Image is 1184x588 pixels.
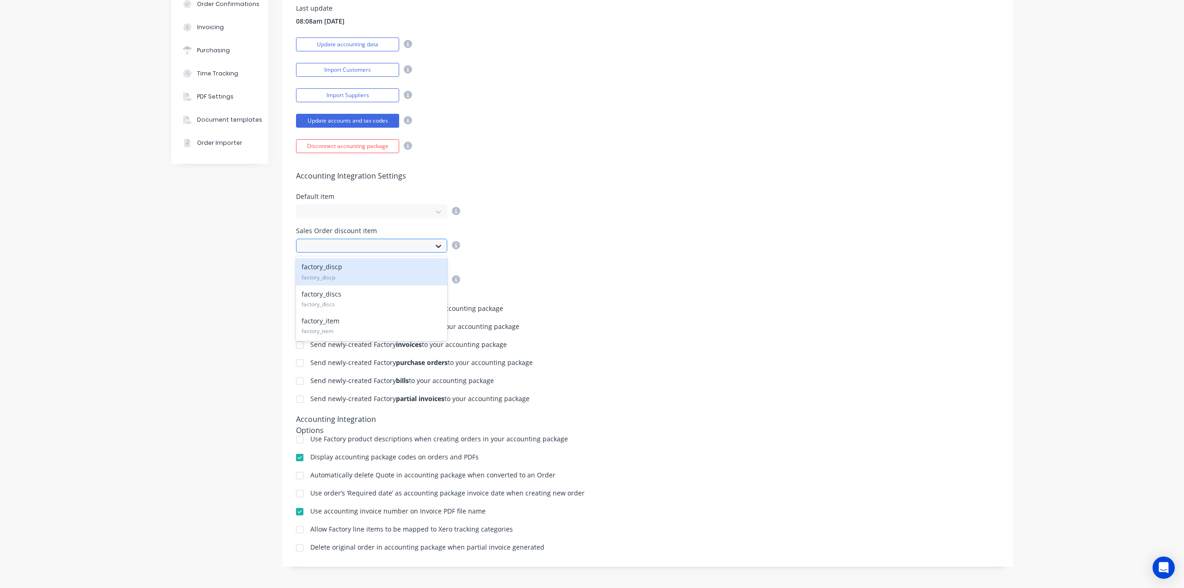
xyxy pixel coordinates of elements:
[171,85,268,108] button: PDF Settings
[310,454,479,460] div: Display accounting package codes on orders and PDFs
[396,394,444,403] b: partial invoices
[296,193,460,200] div: Default item
[310,396,530,402] div: Send newly-created Factory to your accounting package
[310,490,585,496] div: Use order’s ‘Required date’ as accounting package invoice date when creating new order
[296,139,399,153] button: Disconnect accounting package
[302,327,442,335] span: factory_item
[310,544,544,551] div: Delete original order in accounting package when partial invoice generated
[310,508,486,514] div: Use accounting invoice number on Invoice PDF file name
[296,414,405,427] div: Accounting Integration Options
[296,88,399,102] button: Import Suppliers
[197,116,262,124] div: Document templates
[171,39,268,62] button: Purchasing
[197,23,224,31] div: Invoicing
[197,139,242,147] div: Order Importer
[197,46,230,55] div: Purchasing
[296,114,399,128] button: Update accounts and tax codes
[171,131,268,155] button: Order Importer
[171,16,268,39] button: Invoicing
[296,228,460,234] div: Sales Order discount item
[296,63,399,77] button: Import Customers
[296,172,999,180] h5: Accounting Integration Settings
[310,341,507,348] div: Send newly-created Factory to your accounting package
[1153,557,1175,579] div: Open Intercom Messenger
[396,358,448,367] b: purchase orders
[302,300,442,309] span: factory_discs
[310,472,555,478] div: Automatically delete Quote in accounting package when converted to an Order
[296,37,399,51] button: Update accounting data
[296,258,447,285] div: factory_discp
[310,378,494,384] div: Send newly-created Factory to your accounting package
[296,5,345,12] div: Last update
[296,312,447,339] div: factory_item
[296,285,447,312] div: factory_discs
[296,16,345,26] span: 08:08am [DATE]
[310,436,568,442] div: Use Factory product descriptions when creating orders in your accounting package
[310,526,513,532] div: Allow Factory line items to be mapped to Xero tracking categories
[171,108,268,131] button: Document templates
[310,359,533,366] div: Send newly-created Factory to your accounting package
[197,69,238,78] div: Time Tracking
[171,62,268,85] button: Time Tracking
[197,93,234,101] div: PDF Settings
[396,376,409,385] b: bills
[302,273,442,282] span: factory_discp
[396,340,422,349] b: invoices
